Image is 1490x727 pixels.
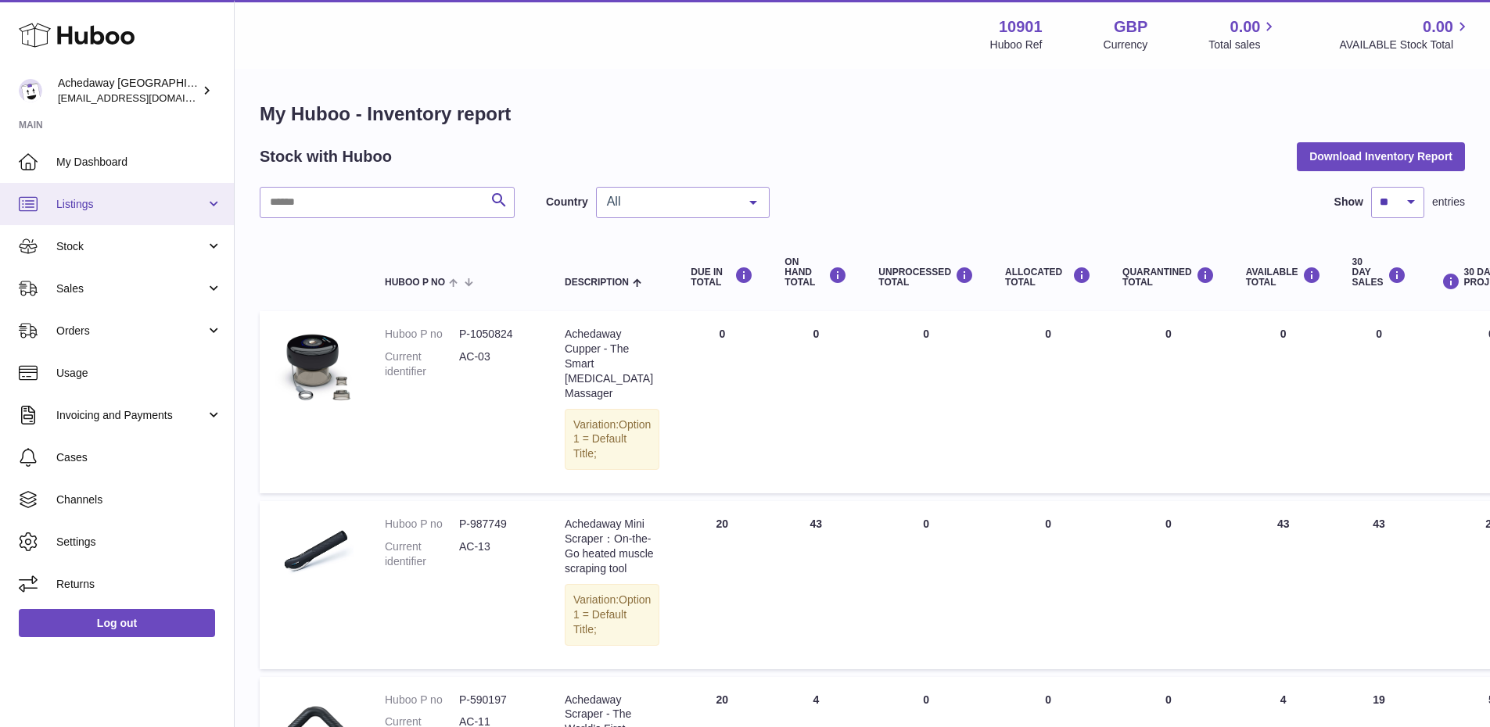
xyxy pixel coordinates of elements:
span: 0 [1165,517,1172,530]
img: product image [275,327,354,405]
div: QUARANTINED Total [1122,267,1215,288]
span: Sales [56,281,206,296]
td: 0 [769,311,863,493]
h2: Stock with Huboo [260,146,392,167]
span: Option 1 = Default Title; [573,418,651,460]
td: 0 [1337,311,1422,493]
a: Log out [19,609,215,637]
td: 0 [863,311,989,493]
dd: AC-03 [459,349,533,379]
div: 30 DAY SALES [1352,257,1406,288]
td: 43 [1337,501,1422,668]
div: Achedaway [GEOGRAPHIC_DATA] [58,76,199,106]
span: Description [565,278,629,288]
div: Achedaway Mini Scraper：On-the-Go heated muscle scraping tool [565,517,659,576]
span: Usage [56,366,222,381]
span: Stock [56,239,206,254]
td: 0 [675,311,769,493]
span: Returns [56,577,222,592]
span: Orders [56,324,206,338]
label: Country [546,195,588,210]
span: Total sales [1208,38,1278,52]
span: Cases [56,450,222,465]
td: 0 [1230,311,1337,493]
div: Currency [1104,38,1148,52]
div: Variation: [565,584,659,646]
div: ON HAND Total [784,257,847,288]
div: DUE IN TOTAL [691,267,753,288]
span: Option 1 = Default Title; [573,593,651,636]
td: 43 [1230,501,1337,668]
span: All [603,194,738,210]
dd: P-987749 [459,517,533,532]
div: UNPROCESSED Total [878,267,974,288]
span: 0.00 [1230,16,1261,38]
div: AVAILABLE Total [1246,267,1321,288]
h1: My Huboo - Inventory report [260,102,1465,127]
td: 0 [989,311,1107,493]
dt: Huboo P no [385,517,459,532]
a: 0.00 Total sales [1208,16,1278,52]
span: Huboo P no [385,278,445,288]
img: product image [275,517,354,595]
div: Achedaway Cupper - The Smart [MEDICAL_DATA] Massager [565,327,659,400]
img: admin@newpb.co.uk [19,79,42,102]
span: Channels [56,492,222,507]
dt: Huboo P no [385,327,459,342]
dt: Current identifier [385,539,459,569]
strong: 10901 [999,16,1043,38]
label: Show [1334,195,1363,210]
span: Settings [56,535,222,550]
div: Huboo Ref [990,38,1043,52]
span: Invoicing and Payments [56,408,206,423]
strong: GBP [1114,16,1147,38]
span: [EMAIL_ADDRESS][DOMAIN_NAME] [58,91,230,104]
td: 20 [675,501,769,668]
span: 0.00 [1423,16,1453,38]
dd: P-590197 [459,693,533,707]
div: Variation: [565,409,659,471]
dd: AC-13 [459,539,533,569]
td: 43 [769,501,863,668]
span: AVAILABLE Stock Total [1339,38,1471,52]
div: ALLOCATED Total [1005,267,1091,288]
span: My Dashboard [56,155,222,170]
span: 0 [1165,328,1172,340]
dt: Huboo P no [385,693,459,707]
td: 0 [989,501,1107,668]
button: Download Inventory Report [1297,142,1465,170]
span: Listings [56,197,206,212]
td: 0 [863,501,989,668]
dt: Current identifier [385,349,459,379]
a: 0.00 AVAILABLE Stock Total [1339,16,1471,52]
span: 0 [1165,693,1172,706]
span: entries [1432,195,1465,210]
dd: P-1050824 [459,327,533,342]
